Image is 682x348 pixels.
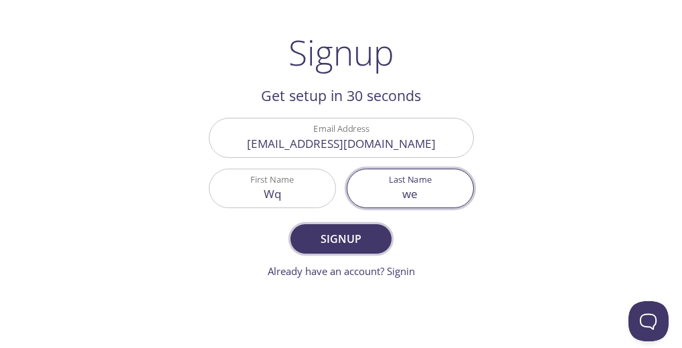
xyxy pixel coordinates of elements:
a: Already have an account? Signin [268,264,415,278]
iframe: Help Scout Beacon - Open [628,301,669,341]
span: Signup [305,230,376,248]
h1: Signup [288,32,394,72]
button: Signup [290,224,391,254]
h2: Get setup in 30 seconds [209,84,474,107]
